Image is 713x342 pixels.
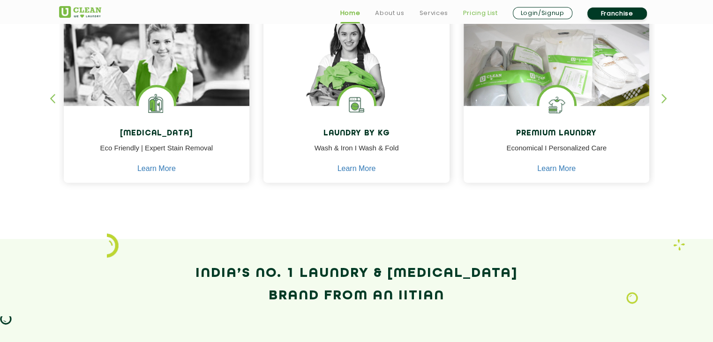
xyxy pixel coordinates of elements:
h4: [MEDICAL_DATA] [71,129,243,138]
a: Login/Signup [513,7,572,19]
a: Home [340,7,360,19]
a: Learn More [137,164,176,173]
a: About us [375,7,404,19]
a: Learn More [338,164,376,173]
img: Laundry wash and iron [673,239,685,251]
img: Drycleaners near me [64,9,250,158]
img: Laundry Services near me [139,87,174,122]
a: Services [419,7,448,19]
h4: Laundry by Kg [270,129,443,138]
h2: India’s No. 1 Laundry & [MEDICAL_DATA] Brand from an IITian [59,262,654,307]
img: Laundry [626,292,638,304]
img: laundry done shoes and clothes [464,9,650,133]
img: icon_2.png [107,233,119,258]
img: laundry washing machine [339,87,374,122]
img: a girl with laundry basket [263,9,450,133]
a: Franchise [587,7,647,20]
img: UClean Laundry and Dry Cleaning [59,6,101,18]
p: Economical I Personalized Care [471,143,643,164]
a: Learn More [537,164,576,173]
a: Pricing List [463,7,498,19]
img: Shoes Cleaning [539,87,574,122]
h4: Premium Laundry [471,129,643,138]
p: Wash & Iron I Wash & Fold [270,143,443,164]
p: Eco Friendly | Expert Stain Removal [71,143,243,164]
